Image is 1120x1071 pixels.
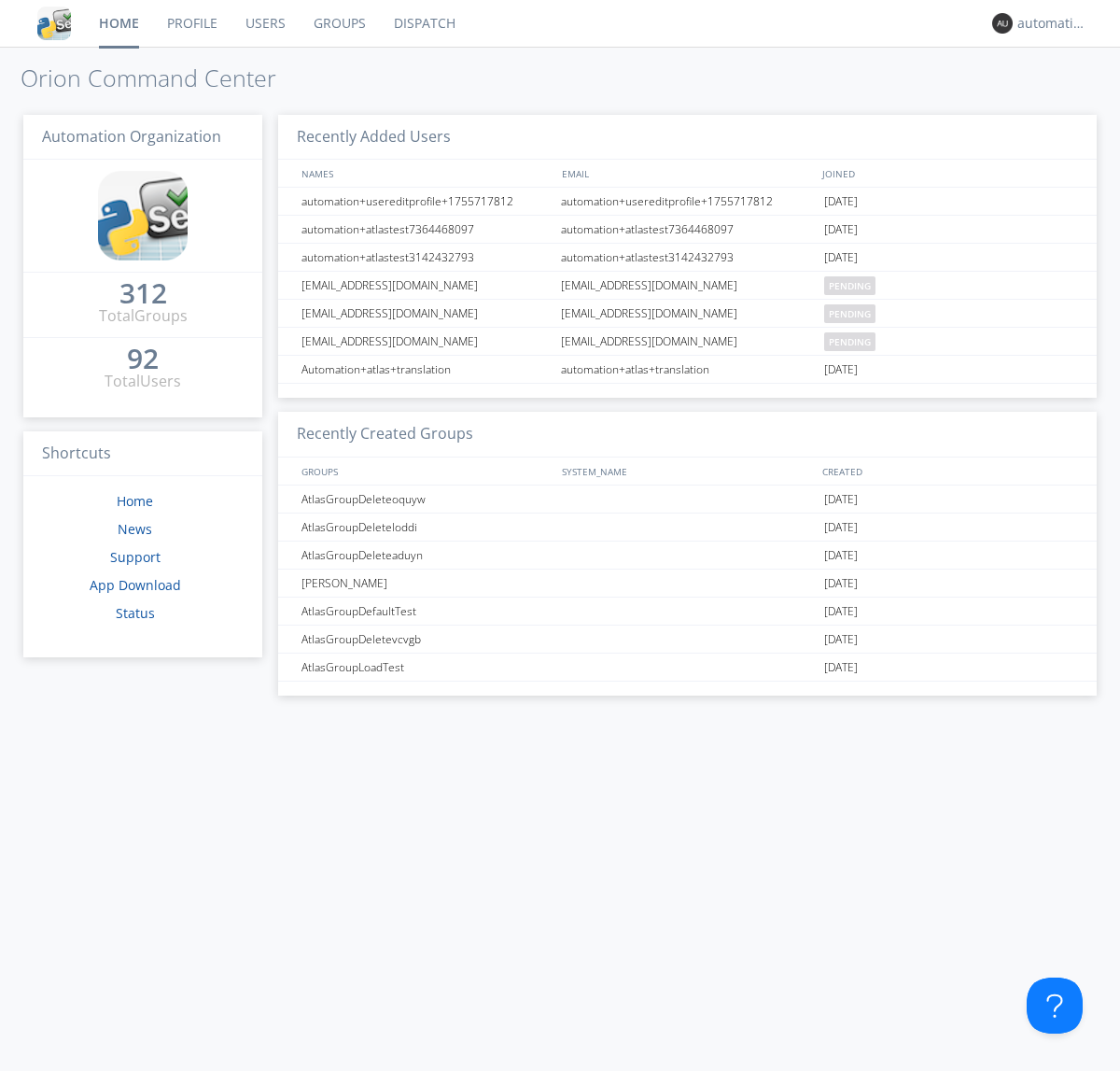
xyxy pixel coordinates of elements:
[556,356,819,383] div: automation+atlas+translation
[992,13,1013,34] img: 373638.png
[297,486,555,513] div: AtlasGroupDeleteoquyw
[278,542,1097,570] a: AtlasGroupDeleteaduyn[DATE]
[278,570,1097,598] a: [PERSON_NAME][DATE]
[23,431,262,477] h3: Shortcuts
[556,328,819,355] div: [EMAIL_ADDRESS][DOMAIN_NAME]
[297,216,555,243] div: automation+atlastest7364468097
[824,570,858,598] span: [DATE]
[556,300,819,327] div: [EMAIL_ADDRESS][DOMAIN_NAME]
[116,604,155,622] a: Status
[278,300,1097,328] a: [EMAIL_ADDRESS][DOMAIN_NAME][EMAIL_ADDRESS][DOMAIN_NAME]pending
[37,7,71,40] img: cddb5a64eb264b2086981ab96f4c1ba7
[278,115,1097,161] h3: Recently Added Users
[119,284,167,303] div: 312
[127,349,159,371] a: 92
[824,332,875,351] span: pending
[824,626,858,654] span: [DATE]
[278,188,1097,216] a: automation+usereditprofile+1755717812automation+usereditprofile+1755717812[DATE]
[297,570,555,597] div: [PERSON_NAME]
[42,126,221,147] span: Automation Organization
[824,514,858,542] span: [DATE]
[98,171,188,261] img: cddb5a64eb264b2086981ab96f4c1ba7
[824,486,858,514] span: [DATE]
[556,244,819,271] div: automation+atlastest3142432793
[99,305,188,327] div: Total Groups
[110,548,161,566] a: Support
[556,272,819,299] div: [EMAIL_ADDRESS][DOMAIN_NAME]
[119,284,167,305] a: 312
[556,216,819,243] div: automation+atlastest7364468097
[556,188,819,215] div: automation+usereditprofile+1755717812
[824,654,858,682] span: [DATE]
[278,626,1097,654] a: AtlasGroupDeletevcvgb[DATE]
[297,356,555,383] div: Automation+atlas+translation
[824,356,858,384] span: [DATE]
[105,371,181,392] div: Total Users
[278,412,1097,458] h3: Recently Created Groups
[297,458,553,485] div: GROUPS
[297,160,553,187] div: NAMES
[278,598,1097,626] a: AtlasGroupDefaultTest[DATE]
[818,458,1079,485] div: CREATED
[557,160,818,187] div: EMAIL
[278,216,1097,244] a: automation+atlastest7364468097automation+atlastest7364468097[DATE]
[278,272,1097,300] a: [EMAIL_ADDRESS][DOMAIN_NAME][EMAIL_ADDRESS][DOMAIN_NAME]pending
[297,626,555,653] div: AtlasGroupDeletevcvgb
[118,520,152,538] a: News
[297,272,555,299] div: [EMAIL_ADDRESS][DOMAIN_NAME]
[297,328,555,355] div: [EMAIL_ADDRESS][DOMAIN_NAME]
[824,304,875,323] span: pending
[824,244,858,272] span: [DATE]
[117,492,153,510] a: Home
[824,276,875,295] span: pending
[297,244,555,271] div: automation+atlastest3142432793
[824,598,858,626] span: [DATE]
[818,160,1079,187] div: JOINED
[278,654,1097,682] a: AtlasGroupLoadTest[DATE]
[278,486,1097,514] a: AtlasGroupDeleteoquyw[DATE]
[297,598,555,625] div: AtlasGroupDefaultTest
[278,514,1097,542] a: AtlasGroupDeleteloddi[DATE]
[297,300,555,327] div: [EMAIL_ADDRESS][DOMAIN_NAME]
[824,216,858,244] span: [DATE]
[557,458,818,485] div: SYSTEM_NAME
[297,654,555,681] div: AtlasGroupLoadTest
[1027,978,1083,1034] iframe: Toggle Customer Support
[824,542,858,570] span: [DATE]
[1017,14,1087,33] div: automation+atlas0018
[278,356,1097,384] a: Automation+atlas+translationautomation+atlas+translation[DATE]
[90,576,181,594] a: App Download
[297,514,555,541] div: AtlasGroupDeleteloddi
[297,542,555,569] div: AtlasGroupDeleteaduyn
[297,188,555,215] div: automation+usereditprofile+1755717812
[127,349,159,368] div: 92
[824,188,858,216] span: [DATE]
[278,244,1097,272] a: automation+atlastest3142432793automation+atlastest3142432793[DATE]
[278,328,1097,356] a: [EMAIL_ADDRESS][DOMAIN_NAME][EMAIL_ADDRESS][DOMAIN_NAME]pending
